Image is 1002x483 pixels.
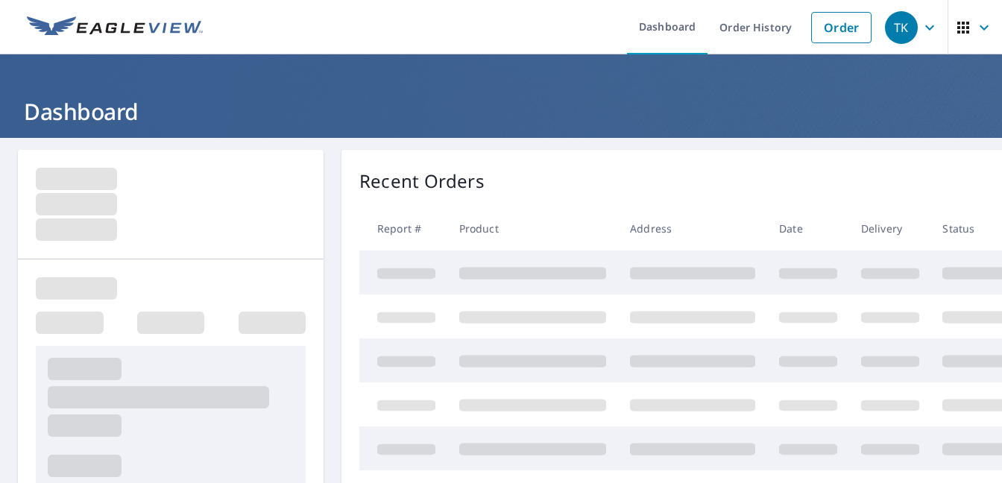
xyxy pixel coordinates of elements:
th: Delivery [849,206,931,250]
th: Product [447,206,618,250]
img: EV Logo [27,16,203,39]
th: Report # [359,206,447,250]
a: Order [811,12,872,43]
div: TK [885,11,918,44]
p: Recent Orders [359,168,485,195]
th: Date [767,206,849,250]
th: Address [618,206,767,250]
h1: Dashboard [18,96,984,127]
